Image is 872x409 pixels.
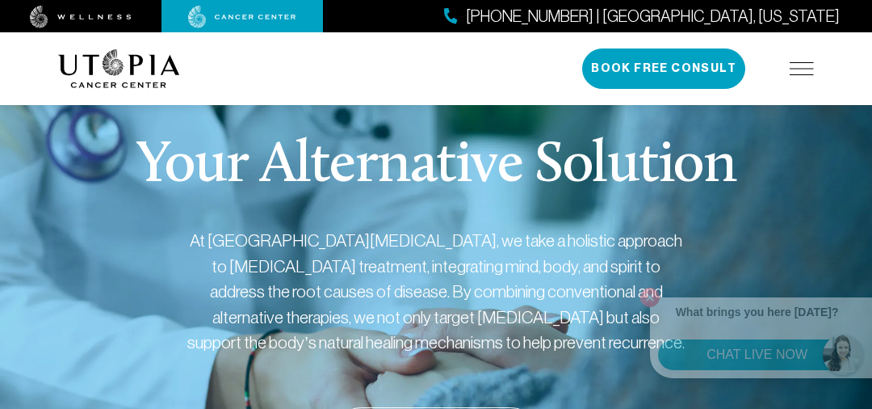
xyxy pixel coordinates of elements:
[466,5,840,28] span: [PHONE_NUMBER] | [GEOGRAPHIC_DATA], [US_STATE]
[582,48,745,89] button: Book Free Consult
[58,49,180,88] img: logo
[790,62,814,75] img: icon-hamburger
[188,6,296,28] img: cancer center
[136,137,736,196] p: Your Alternative Solution
[186,228,686,356] p: At [GEOGRAPHIC_DATA][MEDICAL_DATA], we take a holistic approach to [MEDICAL_DATA] treatment, inte...
[30,6,132,28] img: wellness
[444,5,840,28] a: [PHONE_NUMBER] | [GEOGRAPHIC_DATA], [US_STATE]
